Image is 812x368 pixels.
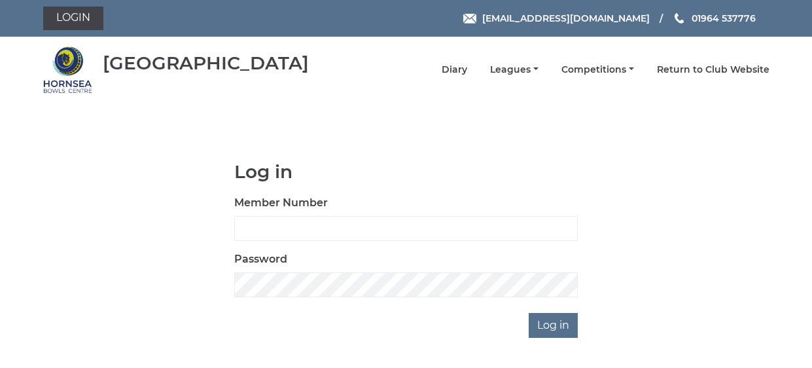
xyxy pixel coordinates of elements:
label: Password [234,251,287,267]
img: Hornsea Bowls Centre [43,45,92,94]
a: Phone us 01964 537776 [673,11,756,26]
a: Competitions [561,64,634,76]
span: 01964 537776 [692,12,756,24]
img: Phone us [675,13,684,24]
h1: Log in [234,162,578,182]
span: [EMAIL_ADDRESS][DOMAIN_NAME] [482,12,650,24]
input: Log in [529,313,578,338]
a: Diary [442,64,467,76]
div: [GEOGRAPHIC_DATA] [103,53,309,73]
label: Member Number [234,195,328,211]
img: Email [463,14,476,24]
a: Login [43,7,103,30]
a: Email [EMAIL_ADDRESS][DOMAIN_NAME] [463,11,650,26]
a: Leagues [490,64,538,76]
a: Return to Club Website [657,64,769,76]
